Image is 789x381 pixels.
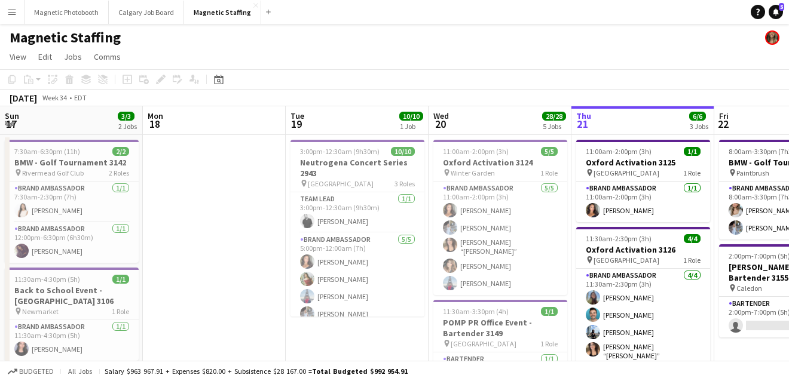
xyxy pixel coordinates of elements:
span: Sun [5,110,19,121]
app-card-role: Brand Ambassador1/111:00am-2:00pm (3h)[PERSON_NAME] [576,182,710,222]
span: 2/2 [112,147,129,156]
a: View [5,49,31,64]
span: All jobs [66,367,94,376]
app-job-card: 11:00am-2:00pm (3h)1/1Oxford Activation 3125 [GEOGRAPHIC_DATA]1 RoleBrand Ambassador1/111:00am-2:... [576,140,710,222]
button: Magnetic Staffing [184,1,261,24]
span: 1 Role [540,168,558,177]
span: 19 [289,117,304,131]
h3: Oxford Activation 3124 [433,157,567,168]
span: Wed [433,110,449,121]
a: Edit [33,49,57,64]
h1: Magnetic Staffing [10,29,121,47]
div: 2 Jobs [118,122,137,131]
span: Budgeted [19,367,54,376]
span: 3/3 [118,112,134,121]
span: Newmarket [22,307,59,316]
span: 1 Role [112,307,129,316]
span: 11:30am-4:30pm (5h) [14,275,80,284]
span: Winter Garden [451,168,495,177]
app-job-card: 11:00am-2:00pm (3h)5/5Oxford Activation 3124 Winter Garden1 RoleBrand Ambassador5/511:00am-2:00pm... [433,140,567,295]
a: 5 [769,5,783,19]
span: 3 Roles [395,179,415,188]
span: Week 34 [39,93,69,102]
span: 21 [574,117,591,131]
span: Fri [719,110,729,121]
span: 1/1 [541,307,558,316]
a: Comms [89,49,126,64]
span: View [10,51,26,62]
button: Calgary Job Board [109,1,184,24]
span: Comms [94,51,121,62]
span: 10/10 [399,112,423,121]
app-card-role: Brand Ambassador1/17:30am-2:30pm (7h)[PERSON_NAME] [5,182,139,222]
span: 18 [146,117,163,131]
span: 4/4 [684,234,701,243]
app-card-role: Brand Ambassador5/55:00pm-12:00am (7h)[PERSON_NAME][PERSON_NAME][PERSON_NAME][PERSON_NAME] [290,233,424,343]
h3: POMP PR Office Event - Bartender 3149 [433,317,567,339]
div: [DATE] [10,92,37,104]
span: Rivermead Golf Club [22,168,84,177]
span: 5/5 [541,147,558,156]
span: 3:00pm-12:30am (9h30m) (Wed) [300,147,391,156]
app-card-role: Brand Ambassador5/511:00am-2:00pm (3h)[PERSON_NAME][PERSON_NAME][PERSON_NAME] “[PERSON_NAME]” [PE... [433,182,567,295]
span: 1/1 [112,275,129,284]
div: 1 Job [400,122,423,131]
span: 11:00am-2:00pm (3h) [586,147,652,156]
span: [GEOGRAPHIC_DATA] [308,179,374,188]
span: Paintbrush [736,168,769,177]
button: Budgeted [6,365,56,378]
span: 6/6 [689,112,706,121]
h3: BMW - Golf Tournament 3142 [5,157,139,168]
span: 2 Roles [109,168,129,177]
span: Caledon [736,284,762,293]
span: 11:30am-2:30pm (3h) [586,234,652,243]
app-card-role: Brand Ambassador1/112:00pm-6:30pm (6h30m)[PERSON_NAME] [5,222,139,263]
span: [GEOGRAPHIC_DATA] [451,339,516,348]
span: 1/1 [684,147,701,156]
span: 1 Role [540,339,558,348]
app-user-avatar: Bianca Fantauzzi [765,30,779,45]
div: 5 Jobs [543,122,565,131]
span: 7:30am-6:30pm (11h) [14,147,80,156]
span: 11:30am-3:30pm (4h) [443,307,509,316]
app-job-card: 3:00pm-12:30am (9h30m) (Wed)10/10Neutrogena Concert Series 2943 [GEOGRAPHIC_DATA]3 RolesTeam Lead... [290,140,424,317]
app-job-card: 11:30am-2:30pm (3h)4/4Oxford Activation 3126 [GEOGRAPHIC_DATA]1 RoleBrand Ambassador4/411:30am-2:... [576,227,710,365]
span: 22 [717,117,729,131]
app-card-role: Brand Ambassador1/111:30am-4:30pm (5h)[PERSON_NAME] [5,320,139,361]
button: Magnetic Photobooth [25,1,109,24]
h3: Oxford Activation 3125 [576,157,710,168]
span: 28/28 [542,112,566,121]
span: 5 [779,3,784,11]
span: Edit [38,51,52,62]
span: 11:00am-2:00pm (3h) [443,147,509,156]
span: [GEOGRAPHIC_DATA] [594,256,659,265]
app-job-card: 7:30am-6:30pm (11h)2/2BMW - Golf Tournament 3142 Rivermead Golf Club2 RolesBrand Ambassador1/17:3... [5,140,139,263]
span: 17 [3,117,19,131]
span: Total Budgeted $992 954.91 [312,367,408,376]
span: 1 Role [683,168,701,177]
app-card-role: Team Lead1/13:00pm-12:30am (9h30m)[PERSON_NAME] [290,192,424,233]
span: Mon [148,110,163,121]
span: 1 Role [683,256,701,265]
app-job-card: 11:30am-4:30pm (5h)1/1Back to School Event - [GEOGRAPHIC_DATA] 3106 Newmarket1 RoleBrand Ambassad... [5,268,139,361]
div: Salary $963 967.91 + Expenses $820.00 + Subsistence $28 167.00 = [105,367,408,376]
h3: Oxford Activation 3126 [576,244,710,255]
div: EDT [74,93,87,102]
span: Jobs [64,51,82,62]
span: Tue [290,110,304,121]
div: 3 Jobs [690,122,708,131]
span: Thu [576,110,591,121]
span: 10/10 [391,147,415,156]
span: 20 [432,117,449,131]
h3: Back to School Event - [GEOGRAPHIC_DATA] 3106 [5,285,139,306]
app-card-role: Brand Ambassador4/411:30am-2:30pm (3h)[PERSON_NAME][PERSON_NAME][PERSON_NAME][PERSON_NAME] “[PERS... [576,269,710,365]
a: Jobs [59,49,87,64]
h3: Neutrogena Concert Series 2943 [290,157,424,179]
span: [GEOGRAPHIC_DATA] [594,168,659,177]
